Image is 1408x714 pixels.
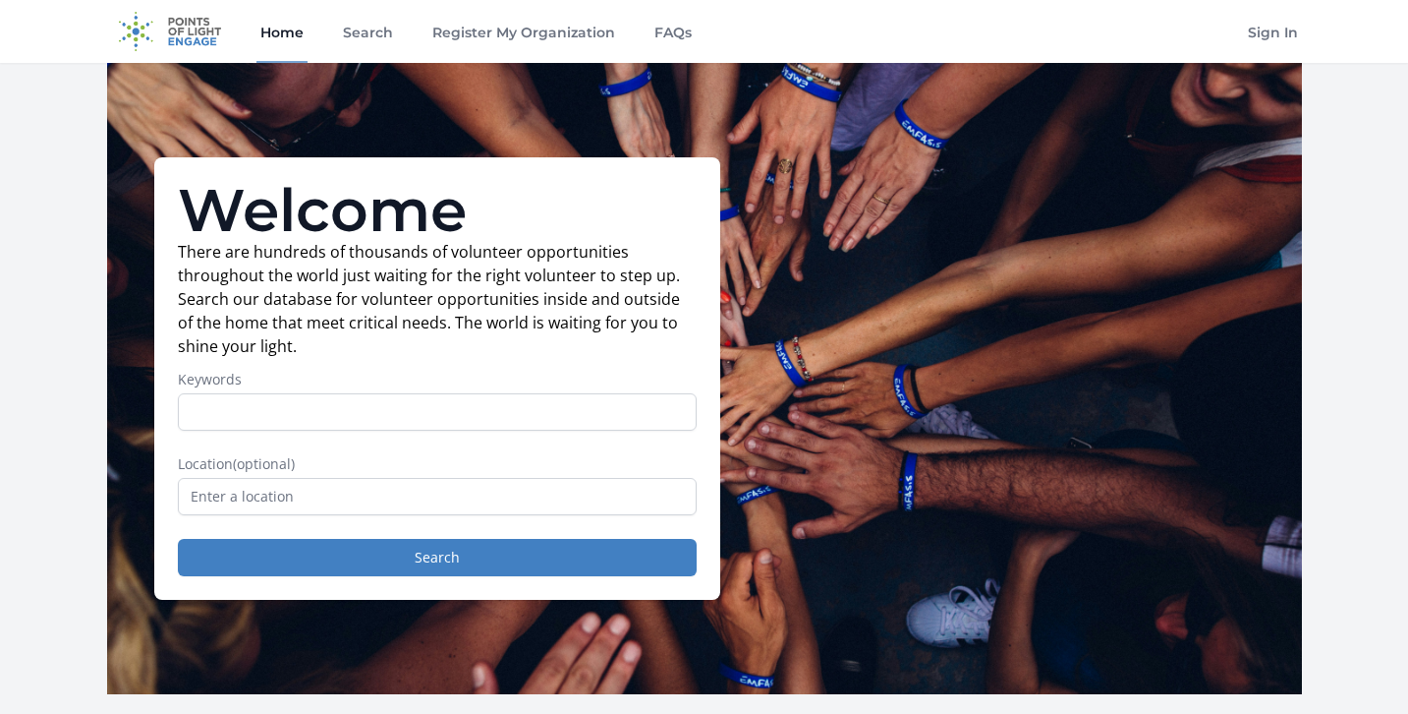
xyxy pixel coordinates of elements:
label: Keywords [178,370,697,389]
input: Enter a location [178,478,697,515]
button: Search [178,539,697,576]
p: There are hundreds of thousands of volunteer opportunities throughout the world just waiting for ... [178,240,697,358]
span: (optional) [233,454,295,473]
h1: Welcome [178,181,697,240]
label: Location [178,454,697,474]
